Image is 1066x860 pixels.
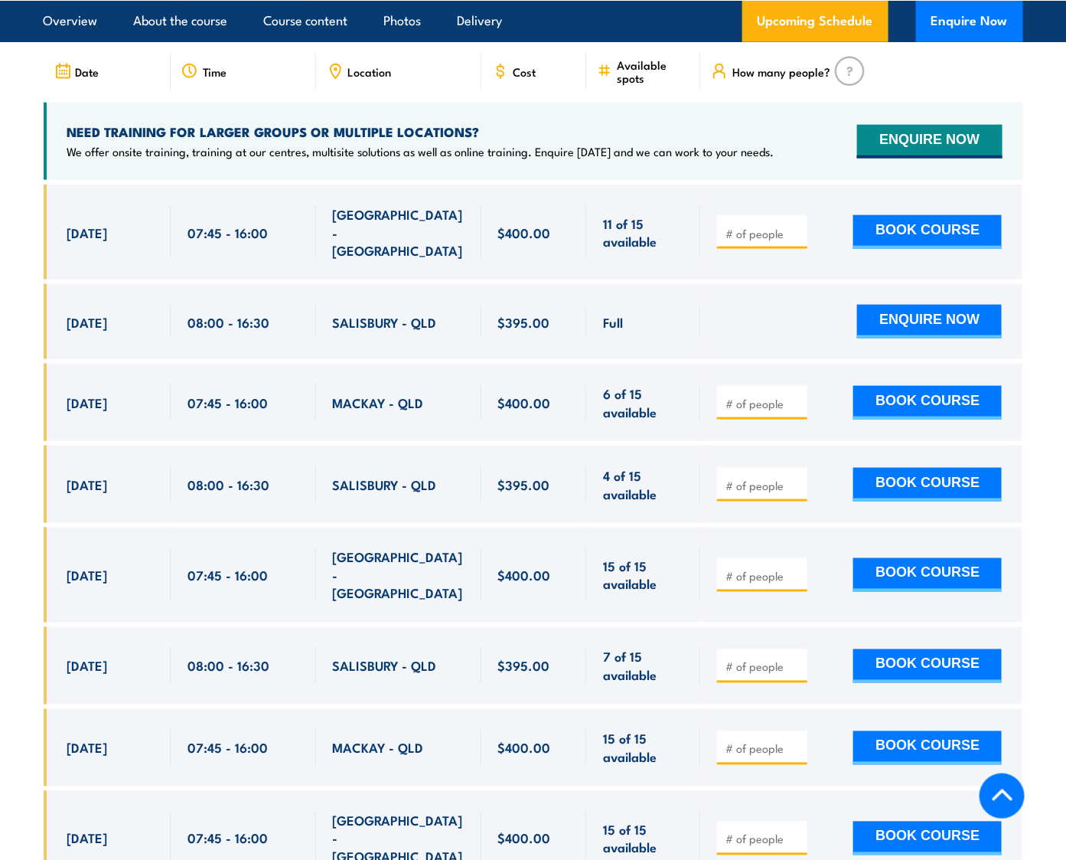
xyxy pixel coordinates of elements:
span: 11 of 15 available [603,214,683,250]
button: BOOK COURSE [853,649,1002,683]
span: $400.00 [498,224,551,241]
button: BOOK COURSE [853,822,1002,855]
span: SALISBURY - QLD [333,313,437,331]
p: We offer onsite training, training at our centres, multisite solutions as well as online training... [67,144,774,159]
span: 15 of 15 available [603,821,683,857]
span: 7 of 15 available [603,648,683,684]
input: # of people [725,226,802,241]
button: ENQUIRE NOW [857,305,1002,338]
span: MACKAY - QLD [333,394,424,411]
span: $395.00 [498,476,550,493]
span: Full [603,313,623,331]
span: Cost [513,65,536,78]
span: $395.00 [498,313,550,331]
button: BOOK COURSE [853,468,1002,502]
span: [GEOGRAPHIC_DATA] - [GEOGRAPHIC_DATA] [333,205,465,259]
span: How many people? [732,65,830,78]
span: $400.00 [498,829,551,847]
span: 08:00 - 16:30 [187,476,269,493]
input: # of people [725,396,802,411]
span: Time [203,65,227,78]
span: $395.00 [498,657,550,675]
button: BOOK COURSE [853,731,1002,765]
button: BOOK COURSE [853,558,1002,592]
span: 07:45 - 16:00 [187,739,268,757]
span: [DATE] [67,224,108,241]
span: $400.00 [498,394,551,411]
button: BOOK COURSE [853,215,1002,249]
input: # of people [725,659,802,675]
button: ENQUIRE NOW [857,125,1002,159]
button: BOOK COURSE [853,386,1002,420]
span: SALISBURY - QLD [333,476,437,493]
span: [DATE] [67,567,108,584]
span: 08:00 - 16:30 [187,313,269,331]
span: [DATE] [67,394,108,411]
span: 4 of 15 available [603,466,683,502]
span: 08:00 - 16:30 [187,657,269,675]
span: [DATE] [67,739,108,757]
span: [DATE] [67,657,108,675]
span: 07:45 - 16:00 [187,224,268,241]
span: 07:45 - 16:00 [187,567,268,584]
input: # of people [725,478,802,493]
input: # of people [725,569,802,584]
input: # of people [725,832,802,847]
span: 15 of 15 available [603,730,683,766]
span: MACKAY - QLD [333,739,424,757]
span: Location [348,65,392,78]
span: $400.00 [498,739,551,757]
span: [DATE] [67,476,108,493]
input: # of people [725,741,802,757]
span: $400.00 [498,567,551,584]
span: [DATE] [67,829,108,847]
span: SALISBURY - QLD [333,657,437,675]
h4: NEED TRAINING FOR LARGER GROUPS OR MULTIPLE LOCATIONS? [67,123,774,140]
span: 6 of 15 available [603,384,683,420]
span: [DATE] [67,313,108,331]
span: Date [76,65,99,78]
span: 15 of 15 available [603,558,683,593]
span: 07:45 - 16:00 [187,394,268,411]
span: Available spots [617,58,689,84]
span: 07:45 - 16:00 [187,829,268,847]
span: [GEOGRAPHIC_DATA] - [GEOGRAPHIC_DATA] [333,548,465,602]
